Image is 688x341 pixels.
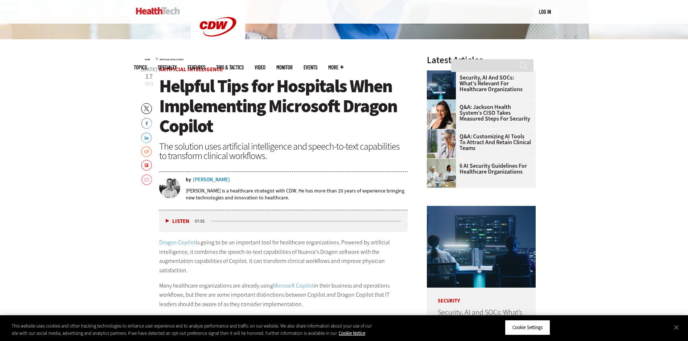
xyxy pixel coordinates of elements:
span: Helpful Tips for Hospitals When Implementing Microsoft Dragon Copilot [159,74,397,138]
img: doctor on laptop [427,129,456,158]
span: Specialty [158,65,177,70]
p: Many healthcare organizations are already using in their business and operations workflows, but t... [159,281,408,309]
a: Tips & Tactics [216,65,244,70]
span: by [186,177,191,182]
a: Q&A: Jackson Health System’s CISO Takes Measured Steps for Security [427,104,531,122]
a: Doctors meeting in the office [427,159,460,165]
a: CDW [191,48,245,56]
p: is going to be an important tool for healthcare organizations. Powered by artificial intelligence... [159,238,408,275]
img: security team in high-tech computer room [427,206,536,288]
div: media player [159,210,408,232]
a: [PERSON_NAME] [193,177,230,182]
div: duration [194,218,210,224]
span: 17 [141,73,157,80]
img: Doctors meeting in the office [427,159,456,188]
p: [PERSON_NAME] is a healthcare strategist with CDW. He has more than 20 years of experience bringi... [186,187,408,201]
span: 2025 [145,81,153,86]
a: 6 AI Security Guidelines for Healthcare Organizations [427,163,531,175]
a: Dragon Copilot [159,239,196,246]
img: Connie Barrera [427,100,456,129]
div: The solution uses artificial intelligence and speech-to-text capabilities to transform clinical w... [159,142,408,161]
a: More information about your privacy [339,330,365,336]
img: Cory Smith [159,177,180,198]
span: Topics [134,65,147,70]
button: Cookie Settings [505,320,550,335]
a: MonITor [276,65,293,70]
a: doctor on laptop [427,129,460,135]
div: User menu [539,8,551,16]
img: Home [136,7,180,15]
a: Security, AI and SOCs: What’s Relevant for Healthcare Organizations [427,75,531,92]
a: Q&A: Customizing AI Tools To Attract and Retain Clinical Teams [427,134,531,151]
span: More [328,65,343,70]
img: security team in high-tech computer room [427,70,456,100]
a: Features [188,65,205,70]
a: Connie Barrera [427,100,460,106]
h3: Latest Articles [427,56,536,65]
a: Security, AI and SOCs: What’s Relevant for Healthcare Organizations [438,308,522,333]
a: Microsoft Copilot [273,282,314,289]
a: Log in [539,8,551,15]
div: This website uses cookies and other tracking technologies to enhance user experience and to analy... [12,322,378,337]
button: Close [668,319,684,335]
a: Video [255,65,265,70]
button: Listen [166,219,189,224]
a: Events [304,65,317,70]
p: Security [427,288,536,304]
a: security team in high-tech computer room [427,70,460,76]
